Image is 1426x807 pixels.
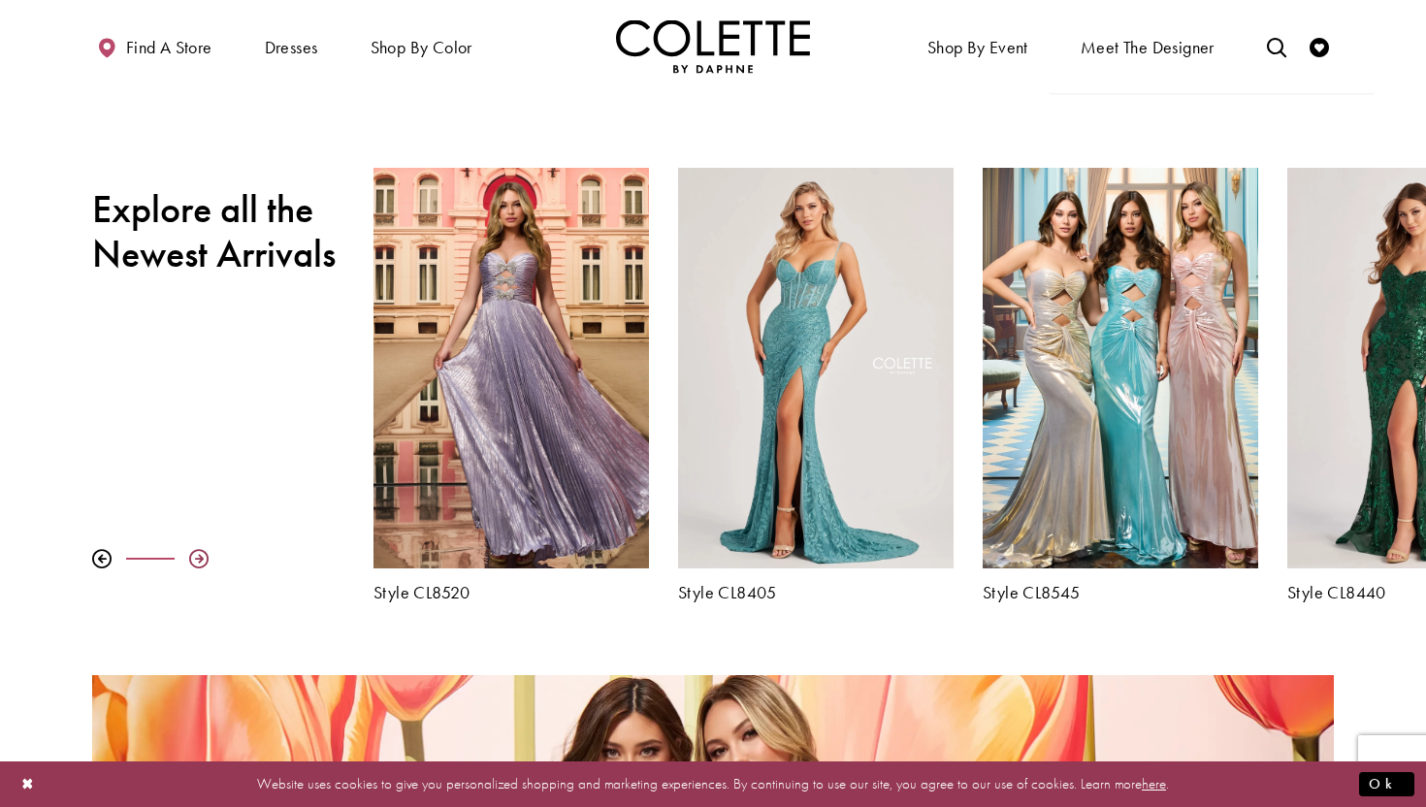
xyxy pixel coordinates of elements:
[678,583,954,602] a: Style CL8405
[140,771,1286,797] p: Website uses cookies to give you personalized shopping and marketing experiences. By continuing t...
[373,583,649,602] a: Style CL8520
[927,38,1028,57] span: Shop By Event
[1305,19,1334,73] a: Check Wishlist
[1076,19,1219,73] a: Meet the designer
[12,767,45,801] button: Close Dialog
[664,153,968,617] div: Colette by Daphne Style No. CL8405
[1359,772,1414,796] button: Submit Dialog
[92,187,344,276] h2: Explore all the Newest Arrivals
[968,153,1273,617] div: Colette by Daphne Style No. CL8545
[371,38,472,57] span: Shop by color
[678,168,954,568] a: Visit Colette by Daphne Style No. CL8405 Page
[373,168,649,568] a: Visit Colette by Daphne Style No. CL8520 Page
[616,19,810,73] img: Colette by Daphne
[1262,19,1291,73] a: Toggle search
[1142,774,1166,793] a: here
[265,38,318,57] span: Dresses
[359,153,664,617] div: Colette by Daphne Style No. CL8520
[1081,38,1215,57] span: Meet the designer
[923,19,1033,73] span: Shop By Event
[260,19,323,73] span: Dresses
[616,19,810,73] a: Visit Home Page
[366,19,477,73] span: Shop by color
[92,19,216,73] a: Find a store
[983,583,1258,602] a: Style CL8545
[983,168,1258,568] a: Visit Colette by Daphne Style No. CL8545 Page
[126,38,212,57] span: Find a store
